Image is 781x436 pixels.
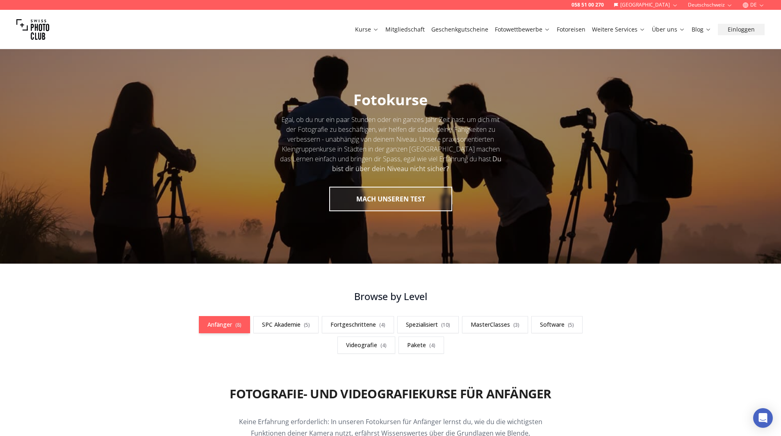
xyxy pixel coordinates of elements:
span: Fotokurse [353,90,428,110]
div: Open Intercom Messenger [753,408,773,428]
h2: Fotografie- und Videografiekurse für Anfänger [230,386,551,401]
img: Swiss photo club [16,13,49,46]
a: Blog [692,25,711,34]
a: Fortgeschrittene(4) [322,316,394,333]
a: Videografie(4) [337,337,395,354]
span: ( 5 ) [304,321,310,328]
button: Kurse [352,24,382,35]
div: Egal, ob du nur ein paar Stunden oder ein ganzes Jahr Zeit hast, um dich mit der Fotografie zu be... [279,115,502,174]
a: 058 51 00 270 [572,2,604,8]
span: ( 4 ) [429,342,435,349]
a: Mitgliedschaft [385,25,425,34]
button: Weitere Services [589,24,649,35]
button: Geschenkgutscheine [428,24,492,35]
a: Spezialisiert(10) [397,316,459,333]
button: Fotowettbewerbe [492,24,553,35]
a: SPC Akademie(5) [253,316,319,333]
span: ( 4 ) [380,342,387,349]
button: Blog [688,24,715,35]
a: Kurse [355,25,379,34]
span: ( 10 ) [441,321,450,328]
button: Mitgliedschaft [382,24,428,35]
a: Fotowettbewerbe [495,25,550,34]
a: Weitere Services [592,25,645,34]
span: ( 4 ) [379,321,385,328]
span: ( 8 ) [235,321,241,328]
a: MasterClasses(3) [462,316,528,333]
span: ( 3 ) [513,321,519,328]
button: Fotoreisen [553,24,589,35]
a: Anfänger(8) [199,316,250,333]
span: ( 5 ) [568,321,574,328]
h3: Browse by Level [187,290,594,303]
a: Über uns [652,25,685,34]
a: Fotoreisen [557,25,585,34]
button: Einloggen [718,24,765,35]
a: Geschenkgutscheine [431,25,488,34]
button: MACH UNSEREN TEST [329,187,452,211]
a: Software(5) [531,316,583,333]
a: Pakete(4) [398,337,444,354]
button: Über uns [649,24,688,35]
